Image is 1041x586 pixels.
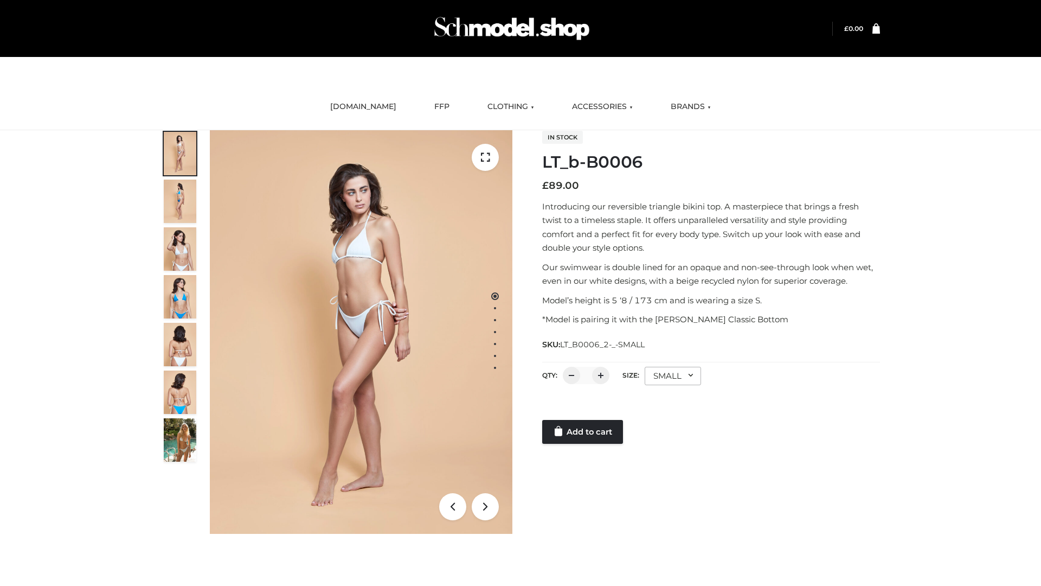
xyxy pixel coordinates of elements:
[164,418,196,462] img: Arieltop_CloudNine_AzureSky2.jpg
[164,227,196,271] img: ArielClassicBikiniTop_CloudNine_AzureSky_OW114ECO_3-scaled.jpg
[542,338,646,351] span: SKU:
[622,371,639,379] label: Size:
[164,371,196,414] img: ArielClassicBikiniTop_CloudNine_AzureSky_OW114ECO_8-scaled.jpg
[164,323,196,366] img: ArielClassicBikiniTop_CloudNine_AzureSky_OW114ECO_7-scaled.jpg
[426,95,458,119] a: FFP
[164,180,196,223] img: ArielClassicBikiniTop_CloudNine_AzureSky_OW114ECO_2-scaled.jpg
[479,95,542,119] a: CLOTHING
[542,260,880,288] p: Our swimwear is double lined for an opaque and non-see-through look when wet, even in our white d...
[542,294,880,308] p: Model’s height is 5 ‘8 / 173 cm and is wearing a size S.
[844,24,863,33] bdi: 0.00
[542,180,579,192] bdi: 89.00
[164,275,196,319] img: ArielClassicBikiniTop_CloudNine_AzureSky_OW114ECO_4-scaled.jpg
[645,367,701,385] div: SMALL
[542,313,880,327] p: *Model is pairing it with the [PERSON_NAME] Classic Bottom
[542,371,557,379] label: QTY:
[322,95,404,119] a: [DOMAIN_NAME]
[542,152,880,172] h1: LT_b-B0006
[542,200,880,255] p: Introducing our reversible triangle bikini top. A masterpiece that brings a fresh twist to a time...
[844,24,849,33] span: £
[844,24,863,33] a: £0.00
[542,180,549,192] span: £
[210,130,512,534] img: ArielClassicBikiniTop_CloudNine_AzureSky_OW114ECO_1
[560,340,645,349] span: LT_B0006_2-_-SMALL
[564,95,641,119] a: ACCESSORIES
[663,95,719,119] a: BRANDS
[542,131,583,144] span: In stock
[164,132,196,175] img: ArielClassicBikiniTop_CloudNine_AzureSky_OW114ECO_1-scaled.jpg
[542,420,623,444] a: Add to cart
[430,7,593,50] img: Schmodel Admin 964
